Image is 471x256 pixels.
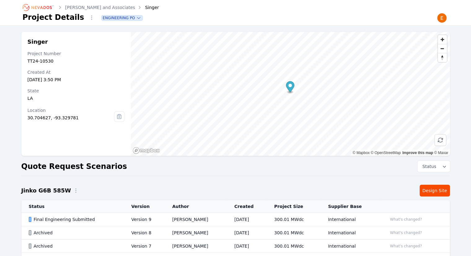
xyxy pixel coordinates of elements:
[28,69,125,75] div: Created At
[227,200,267,213] th: Created
[124,213,165,226] td: Version 9
[321,226,380,240] td: International
[133,147,160,154] a: Mapbox homepage
[23,2,159,12] nav: Breadcrumb
[136,4,159,11] div: Singer
[28,77,125,83] div: [DATE] 3:50 PM
[434,151,448,155] a: Maxar
[29,243,121,249] div: Archived
[28,58,125,64] div: TT24-10530
[387,216,425,223] button: What's changed?
[387,229,425,236] button: What's changed?
[165,226,227,240] td: [PERSON_NAME]
[124,226,165,240] td: Version 8
[227,213,267,226] td: [DATE]
[371,151,401,155] a: OpenStreetMap
[227,240,267,253] td: [DATE]
[267,240,321,253] td: 300.01 MWdc
[131,32,450,156] canvas: Map
[29,216,121,223] div: Final Engineering Submitted
[21,161,127,171] h2: Quote Request Scenarios
[28,51,125,57] div: Project Number
[23,12,84,22] h1: Project Details
[417,161,450,172] button: Status
[286,81,294,94] div: Map marker
[267,213,321,226] td: 300.01 MWdc
[227,226,267,240] td: [DATE]
[165,213,227,226] td: [PERSON_NAME]
[165,200,227,213] th: Author
[321,200,380,213] th: Supplier Base
[28,115,114,121] div: 30.704627, -93.329781
[21,240,450,253] tr: ArchivedVersion 7[PERSON_NAME][DATE]300.01 MWdcInternationalWhat's changed?
[124,200,165,213] th: Version
[437,13,447,23] img: Emily Walker
[29,230,121,236] div: Archived
[267,226,321,240] td: 300.01 MWdc
[387,243,425,249] button: What's changed?
[28,95,125,101] div: LA
[21,200,124,213] th: Status
[267,200,321,213] th: Project Size
[402,151,433,155] a: Improve this map
[321,240,380,253] td: International
[438,35,447,44] button: Zoom in
[65,4,135,11] a: [PERSON_NAME] and Associates
[124,240,165,253] td: Version 7
[353,151,370,155] a: Mapbox
[28,38,125,46] h2: Singer
[21,213,450,226] tr: Final Engineering SubmittedVersion 9[PERSON_NAME][DATE]300.01 MWdcInternationalWhat's changed?
[21,186,71,195] h2: Jinko G6B 585W
[420,185,450,196] a: Design Site
[28,88,125,94] div: State
[321,213,380,226] td: International
[165,240,227,253] td: [PERSON_NAME]
[28,107,114,113] div: Location
[438,53,447,62] button: Reset bearing to north
[102,15,142,20] button: Engineering PO
[21,226,450,240] tr: ArchivedVersion 8[PERSON_NAME][DATE]300.01 MWdcInternationalWhat's changed?
[438,44,447,53] button: Zoom out
[420,163,436,170] span: Status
